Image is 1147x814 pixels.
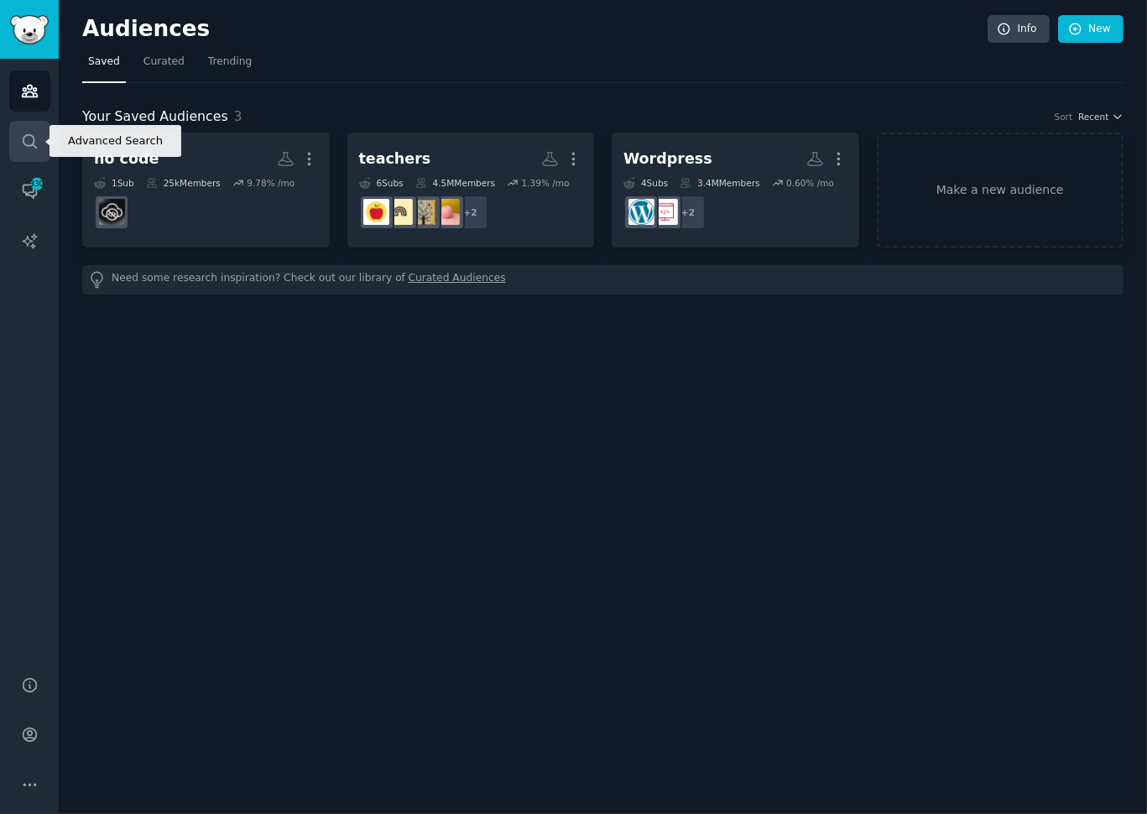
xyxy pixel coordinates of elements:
h2: Audiences [82,16,988,43]
span: Trending [208,55,252,70]
a: Curated Audiences [409,271,506,289]
div: 9.78 % /mo [247,177,295,189]
div: 6 Sub s [359,177,404,189]
div: 0.60 % /mo [786,177,834,189]
a: Make a new audience [877,133,1124,248]
div: Sort [1055,111,1073,123]
img: Wordpress [628,199,654,225]
div: 25k Members [146,177,221,189]
a: Curated [138,49,190,83]
img: AustralianTeachers [387,199,413,225]
button: Recent [1078,111,1124,123]
a: Saved [82,49,126,83]
span: 330 [29,178,44,190]
a: teachers6Subs4.5MMembers1.39% /mo+2CanadianTeachersteachingAustralianTeachersTeachers [347,133,595,248]
a: Trending [202,49,258,83]
a: Wordpress4Subs3.4MMembers0.60% /mo+2webdevWordpress [612,133,859,248]
div: 1 Sub [94,177,134,189]
div: 3.4M Members [680,177,759,189]
div: + 2 [453,195,488,230]
div: no code [94,149,159,170]
span: Recent [1078,111,1108,123]
span: 3 [234,108,242,124]
img: NoCodeSaaS [99,199,125,225]
div: 4.5M Members [415,177,495,189]
img: CanadianTeachers [434,199,460,225]
a: no code1Sub25kMembers9.78% /moNoCodeSaaS [82,133,330,248]
img: GummySearch logo [10,15,49,44]
div: 1.39 % /mo [522,177,570,189]
a: Info [988,15,1050,44]
img: teaching [410,199,436,225]
span: Saved [88,55,120,70]
img: webdev [652,199,678,225]
div: teachers [359,149,431,170]
div: 4 Sub s [623,177,668,189]
a: New [1058,15,1124,44]
div: Need some research inspiration? Check out our library of [82,265,1124,295]
span: Curated [143,55,185,70]
img: Teachers [363,199,389,225]
div: + 2 [670,195,706,230]
span: Your Saved Audiences [82,107,228,128]
div: Wordpress [623,149,712,170]
a: 330 [9,170,50,211]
